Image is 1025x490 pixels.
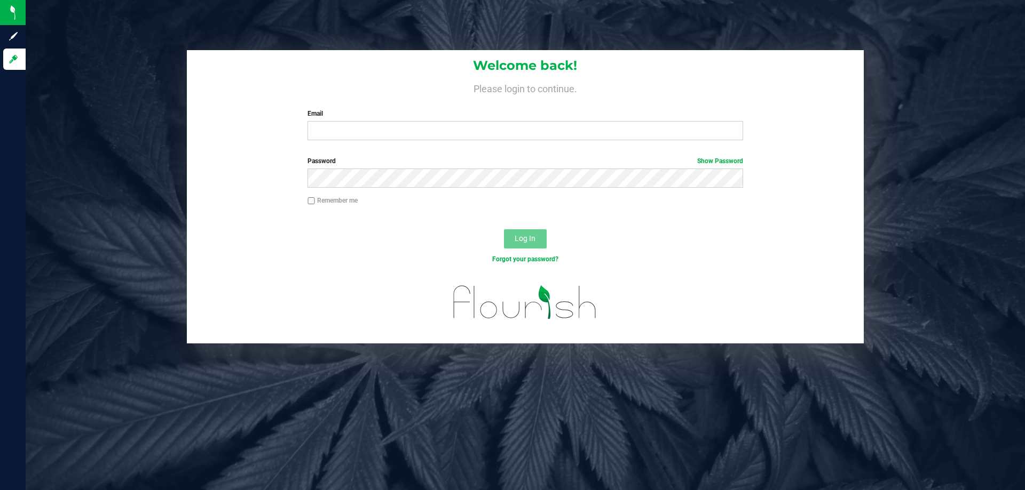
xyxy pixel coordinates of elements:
[492,255,558,263] a: Forgot your password?
[307,197,315,205] input: Remember me
[8,54,19,65] inline-svg: Log in
[504,229,547,248] button: Log In
[515,234,535,243] span: Log In
[307,196,358,205] label: Remember me
[307,109,743,118] label: Email
[187,81,864,94] h4: Please login to continue.
[187,59,864,73] h1: Welcome back!
[307,157,336,165] span: Password
[8,31,19,42] inline-svg: Sign up
[697,157,743,165] a: Show Password
[440,275,610,330] img: flourish_logo.svg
